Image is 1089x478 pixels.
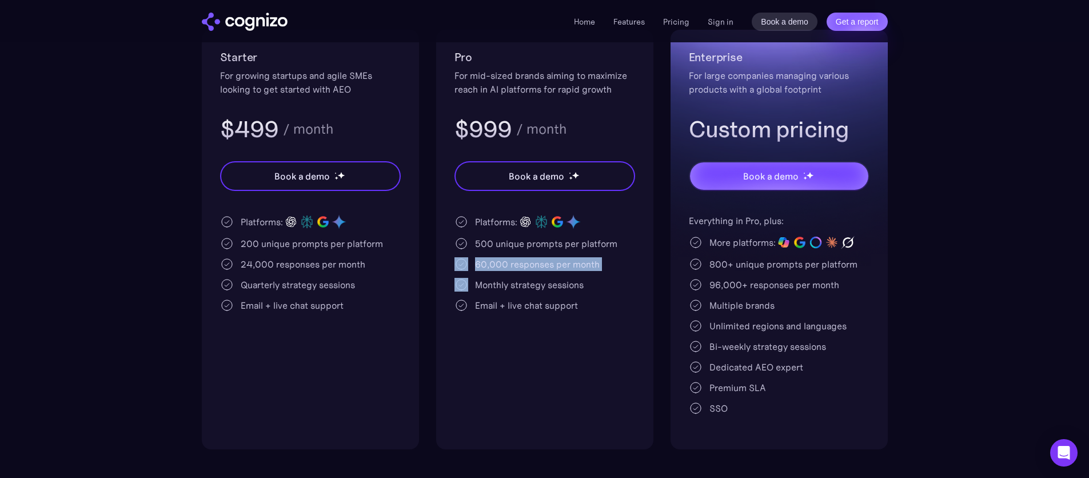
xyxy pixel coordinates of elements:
div: More platforms: [709,236,776,249]
div: 96,000+ responses per month [709,278,839,292]
img: star [803,172,805,174]
div: Premium SLA [709,381,766,395]
a: Book a demostarstarstar [454,161,635,191]
div: Email + live chat support [241,298,344,312]
a: Book a demostarstarstar [220,161,401,191]
div: 500 unique prompts per platform [475,237,617,250]
div: Unlimited regions and languages [709,319,847,333]
div: For growing startups and agile SMEs looking to get started with AEO [220,69,401,96]
div: 24,000 responses per month [241,257,365,271]
div: Book a demo [743,169,798,183]
a: Home [574,17,595,27]
a: Get a report [827,13,888,31]
div: Platforms: [475,215,517,229]
div: Book a demo [274,169,329,183]
img: star [806,172,813,179]
div: / month [283,122,333,136]
div: Quarterly strategy sessions [241,278,355,292]
div: 800+ unique prompts per platform [709,257,857,271]
a: home [202,13,288,31]
h3: $999 [454,114,512,144]
div: Dedicated AEO expert [709,360,803,374]
div: Platforms: [241,215,283,229]
h3: Custom pricing [689,114,869,144]
div: Multiple brands [709,298,775,312]
img: star [337,172,345,179]
h2: Starter [220,48,401,66]
div: Book a demo [509,169,564,183]
div: / month [516,122,567,136]
div: 60,000 responses per month [475,257,600,271]
a: Features [613,17,645,27]
img: star [569,172,571,174]
h3: $499 [220,114,279,144]
img: star [334,176,338,180]
img: star [572,172,579,179]
h2: Enterprise [689,48,869,66]
img: star [334,172,336,174]
div: Bi-weekly strategy sessions [709,340,826,353]
div: For mid-sized brands aiming to maximize reach in AI platforms for rapid growth [454,69,635,96]
div: Monthly strategy sessions [475,278,584,292]
a: Book a demostarstarstar [689,161,869,191]
a: Pricing [663,17,689,27]
a: Book a demo [752,13,817,31]
div: SSO [709,401,728,415]
img: star [569,176,573,180]
div: Everything in Pro, plus: [689,214,869,228]
a: Sign in [708,15,733,29]
div: Open Intercom Messenger [1050,439,1078,467]
img: star [803,176,807,180]
img: cognizo logo [202,13,288,31]
div: Email + live chat support [475,298,578,312]
div: For large companies managing various products with a global footprint [689,69,869,96]
h2: Pro [454,48,635,66]
div: 200 unique prompts per platform [241,237,383,250]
